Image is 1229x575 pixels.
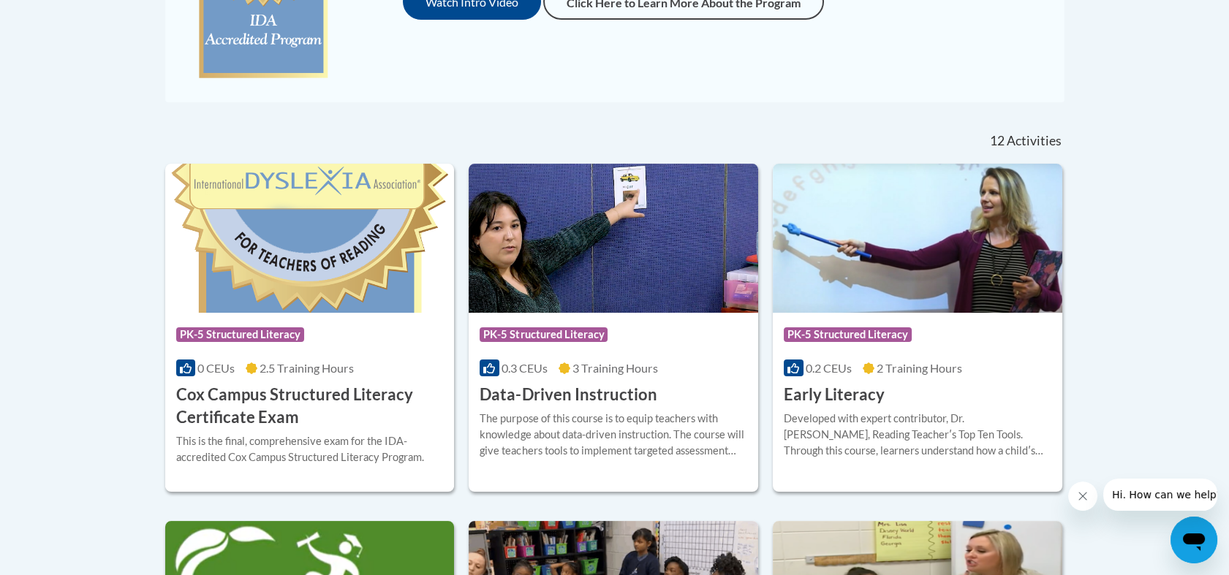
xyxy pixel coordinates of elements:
[1103,479,1217,511] iframe: Message from company
[1171,517,1217,563] iframe: Button to launch messaging window
[806,361,852,375] span: 0.2 CEUs
[469,164,758,313] img: Course Logo
[165,164,455,313] img: Course Logo
[480,327,608,342] span: PK-5 Structured Literacy
[1068,481,1097,511] iframe: Close message
[773,164,1062,491] a: Course LogoPK-5 Structured Literacy0.2 CEUs2 Training Hours Early LiteracyDeveloped with expert c...
[784,327,912,342] span: PK-5 Structured Literacy
[165,164,455,491] a: Course LogoPK-5 Structured Literacy0 CEUs2.5 Training Hours Cox Campus Structured Literacy Certif...
[176,327,304,342] span: PK-5 Structured Literacy
[9,10,118,22] span: Hi. How can we help?
[989,133,1004,149] span: 12
[176,384,444,429] h3: Cox Campus Structured Literacy Certificate Exam
[480,384,657,406] h3: Data-Driven Instruction
[784,411,1051,459] div: Developed with expert contributor, Dr. [PERSON_NAME], Reading Teacherʹs Top Ten Tools. Through th...
[480,411,747,459] div: The purpose of this course is to equip teachers with knowledge about data-driven instruction. The...
[469,164,758,491] a: Course LogoPK-5 Structured Literacy0.3 CEUs3 Training Hours Data-Driven InstructionThe purpose of...
[773,164,1062,313] img: Course Logo
[260,361,354,375] span: 2.5 Training Hours
[784,384,885,406] h3: Early Literacy
[572,361,658,375] span: 3 Training Hours
[1007,133,1062,149] span: Activities
[197,361,235,375] span: 0 CEUs
[502,361,548,375] span: 0.3 CEUs
[877,361,962,375] span: 2 Training Hours
[176,433,444,465] div: This is the final, comprehensive exam for the IDA-accredited Cox Campus Structured Literacy Program.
